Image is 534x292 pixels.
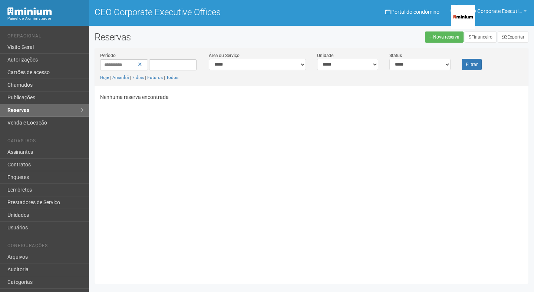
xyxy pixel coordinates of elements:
[100,75,109,80] a: Hoje
[317,52,333,59] label: Unidade
[112,75,129,80] a: Amanhã
[425,31,464,43] a: Nova reserva
[164,75,165,80] span: |
[110,75,111,80] span: |
[451,5,475,29] img: 784b94e182f0102b7dcb1402a00f92a3
[130,75,131,80] span: |
[389,52,402,59] label: Status
[462,59,482,70] button: Filtrar
[166,75,178,80] a: Todos
[147,75,163,80] a: Futuros
[100,52,116,59] label: Período
[498,31,528,43] button: Exportar
[466,9,527,15] a: CEO Corporate Executive Offices
[145,75,146,80] span: |
[95,31,306,43] h2: Reservas
[95,7,306,17] h1: CEO Corporate Executive Offices
[209,52,240,59] label: Área ou Serviço
[465,31,497,43] a: Financeiro
[132,75,144,80] a: 7 dias
[451,5,462,17] a: CC
[466,1,522,14] span: CEO Corporate Executive Offices
[7,138,83,146] li: Cadastros
[7,243,83,251] li: Configurações
[385,9,440,15] a: Portal do condômino
[7,7,52,15] img: Minium
[100,94,523,100] p: Nenhuma reserva encontrada
[7,15,83,22] div: Painel do Administrador
[7,33,83,41] li: Operacional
